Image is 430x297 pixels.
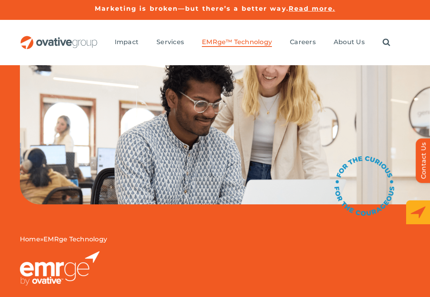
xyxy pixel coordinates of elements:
[115,38,139,47] a: Impact
[202,38,272,46] span: EMRge™ Technology
[290,38,316,47] a: Careers
[20,65,430,204] img: EMRge Landing Page Header Image
[202,38,272,47] a: EMRge™ Technology
[290,38,316,46] span: Careers
[406,200,430,224] img: EMRge_HomePage_Elements_Arrow Box
[115,38,139,46] span: Impact
[20,35,98,43] a: OG_Full_horizontal_RGB
[115,30,390,55] nav: Menu
[334,38,365,46] span: About Us
[383,38,390,47] a: Search
[334,38,365,47] a: About Us
[95,5,289,12] a: Marketing is broken—but there’s a better way.
[156,38,184,47] a: Services
[20,251,100,285] img: EMRGE_RGB_wht
[156,38,184,46] span: Services
[289,5,335,12] a: Read more.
